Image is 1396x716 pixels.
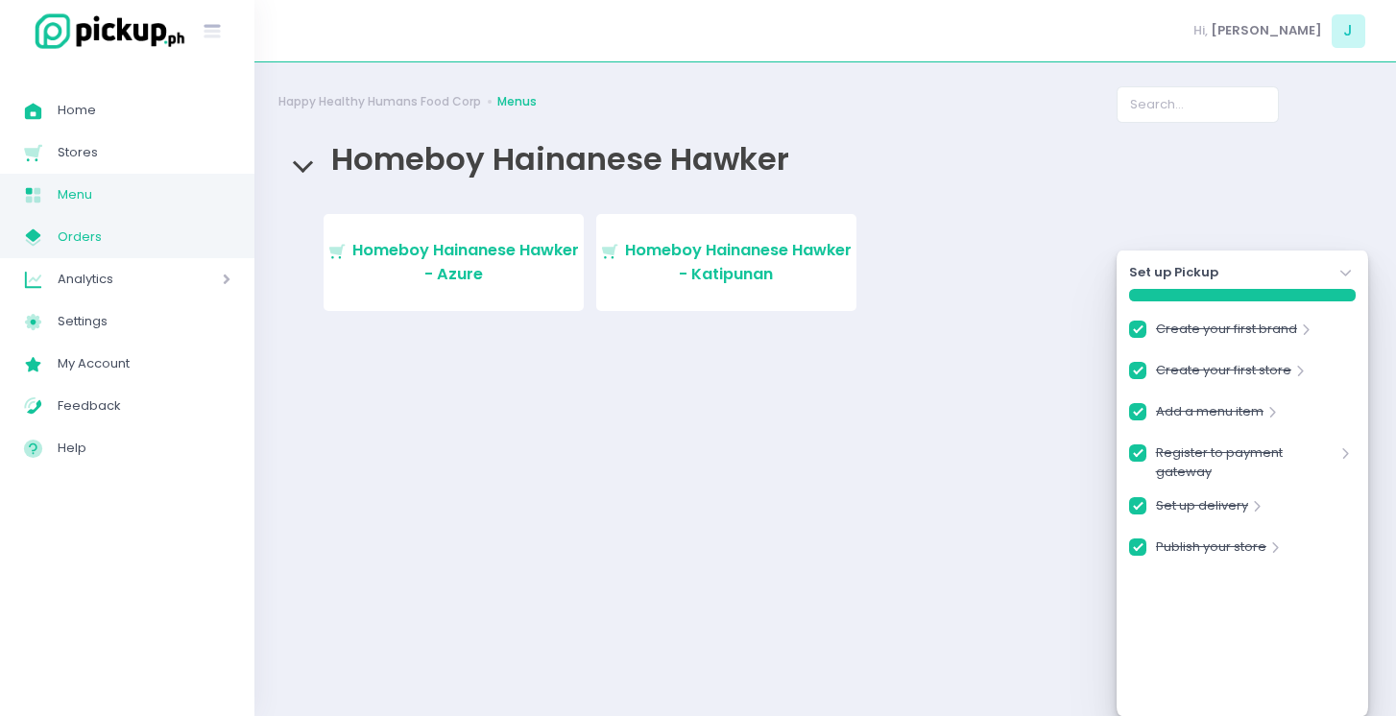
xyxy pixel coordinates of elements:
[1117,86,1279,123] input: Search...
[1332,14,1365,48] span: J
[278,93,481,110] a: Happy Healthy Humans Food Corp
[58,394,230,418] span: Feedback
[58,351,230,376] span: My Account
[1156,496,1248,522] a: Set up delivery
[497,93,537,110] a: Menus
[1156,443,1337,481] a: Register to payment gateway
[322,137,789,180] span: Homeboy Hainanese Hawker
[278,123,1372,195] div: Homeboy Hainanese Hawker
[352,239,579,284] span: Homeboy Hainanese Hawker - Azure
[58,182,230,207] span: Menu
[58,436,230,461] span: Help
[324,214,584,311] a: Homeboy Hainanese Hawker - Azure
[58,309,230,334] span: Settings
[1156,320,1297,346] a: Create your first brand
[1156,402,1264,428] a: Add a menu item
[1156,537,1266,563] a: Publish your store
[58,225,230,250] span: Orders
[1193,21,1208,40] span: Hi,
[1156,361,1291,387] a: Create your first store
[1211,21,1322,40] span: [PERSON_NAME]
[625,239,852,284] span: Homeboy Hainanese Hawker - Katipunan
[58,267,168,292] span: Analytics
[24,11,187,52] img: logo
[278,195,1372,361] div: Homeboy Hainanese Hawker
[58,98,230,123] span: Home
[596,214,856,311] a: Homeboy Hainanese Hawker - Katipunan
[1129,263,1218,282] strong: Set up Pickup
[58,140,230,165] span: Stores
